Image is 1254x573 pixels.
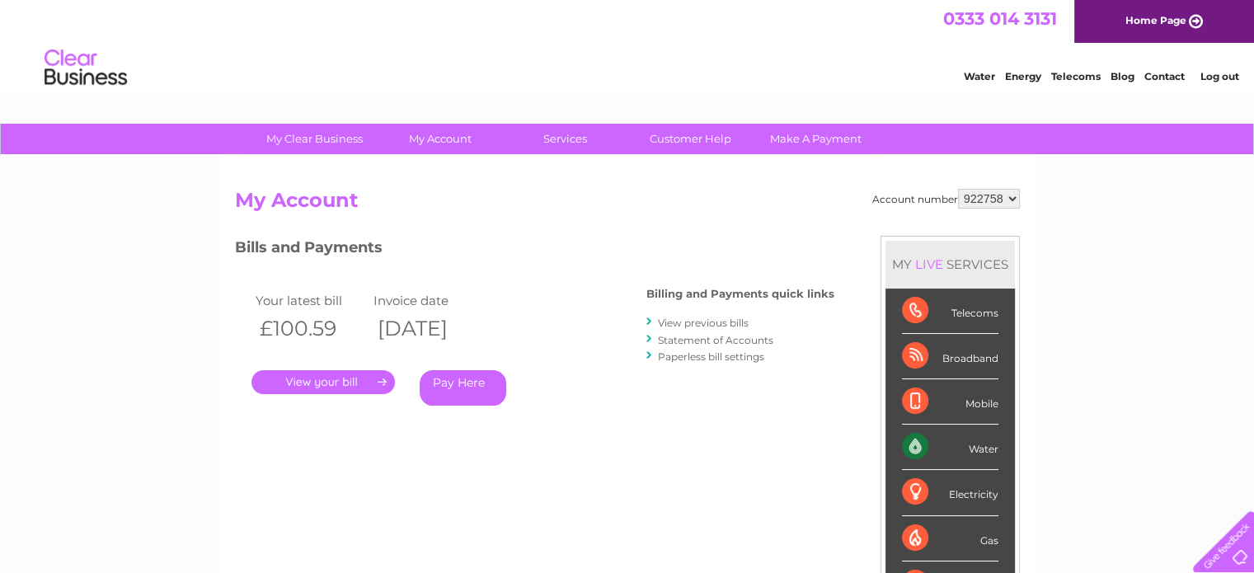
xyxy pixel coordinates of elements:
a: My Account [372,124,508,154]
a: Contact [1144,70,1185,82]
a: 0333 014 3131 [943,8,1057,29]
div: Gas [902,516,998,561]
div: LIVE [912,256,946,272]
th: £100.59 [251,312,370,345]
a: Statement of Accounts [658,334,773,346]
th: [DATE] [369,312,488,345]
div: Telecoms [902,289,998,334]
img: logo.png [44,43,128,93]
h2: My Account [235,189,1020,220]
div: Mobile [902,379,998,425]
div: Broadband [902,334,998,379]
div: Water [902,425,998,470]
a: Energy [1005,70,1041,82]
a: Paperless bill settings [658,350,764,363]
h3: Bills and Payments [235,236,834,265]
a: . [251,370,395,394]
a: Pay Here [420,370,506,406]
a: Make A Payment [748,124,884,154]
div: Account number [872,189,1020,209]
a: Telecoms [1051,70,1101,82]
a: Blog [1111,70,1134,82]
a: My Clear Business [247,124,383,154]
a: Water [964,70,995,82]
td: Invoice date [369,289,488,312]
a: Customer Help [622,124,759,154]
a: Log out [1200,70,1238,82]
td: Your latest bill [251,289,370,312]
a: Services [497,124,633,154]
div: MY SERVICES [885,241,1015,288]
h4: Billing and Payments quick links [646,288,834,300]
a: View previous bills [658,317,749,329]
div: Clear Business is a trading name of Verastar Limited (registered in [GEOGRAPHIC_DATA] No. 3667643... [238,9,1017,80]
div: Electricity [902,470,998,515]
